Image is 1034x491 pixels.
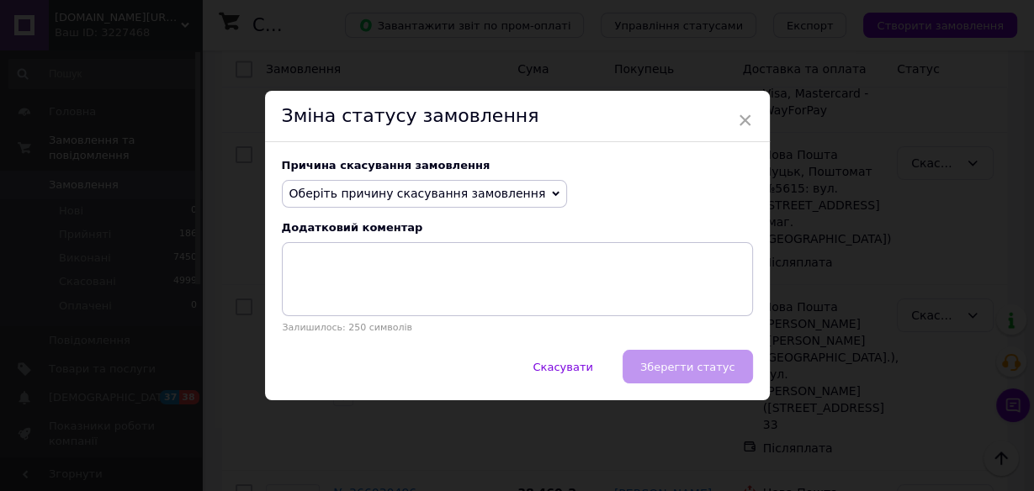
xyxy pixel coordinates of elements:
button: Скасувати [515,350,610,383]
span: Скасувати [533,361,592,373]
span: Оберіть причину скасування замовлення [289,187,546,200]
span: × [738,106,753,135]
div: Додатковий коментар [282,221,753,234]
div: Зміна статусу замовлення [265,91,770,142]
div: Причина скасування замовлення [282,159,753,172]
p: Залишилось: 250 символів [282,322,753,333]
